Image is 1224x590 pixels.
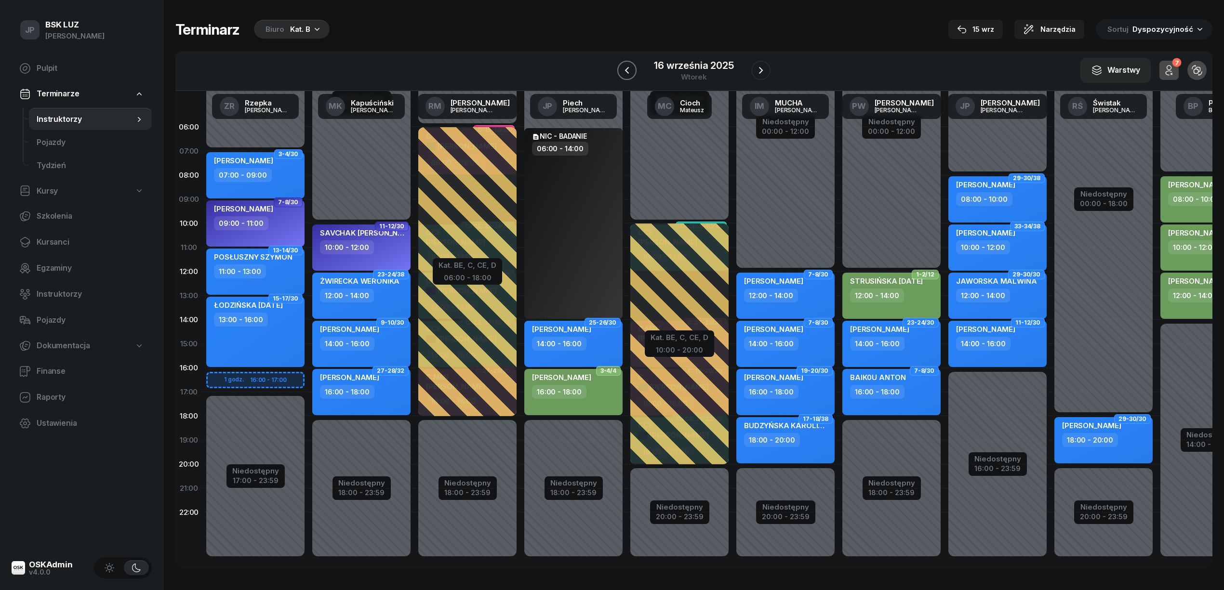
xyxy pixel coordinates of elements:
[1159,61,1179,80] button: 7
[875,107,921,113] div: [PERSON_NAME]
[956,276,1037,286] span: JAWORSKA MALWINA
[232,465,279,486] button: Niedostępny17:00 - 23:59
[212,94,299,119] a: ZRRzepka[PERSON_NAME]
[379,225,404,227] span: 11-12/30
[762,501,810,523] button: Niedostępny20:00 - 23:59
[12,257,152,280] a: Egzaminy
[175,211,202,236] div: 10:00
[981,99,1040,106] div: [PERSON_NAME]
[1118,418,1146,420] span: 29-30/30
[12,561,25,575] img: logo-xs@2x.png
[377,274,404,275] span: 23-24/38
[29,569,73,576] div: v4.0.0
[656,511,704,521] div: 20:00 - 23:59
[868,118,915,125] div: Niedostępny
[532,325,591,334] span: [PERSON_NAME]
[451,99,510,106] div: [PERSON_NAME]
[320,276,399,286] span: ŻWIRECKA WERONIKA
[175,308,202,332] div: 14:00
[532,132,587,141] div: NIC - BADANIE
[974,453,1021,474] button: Niedostępny16:00 - 23:59
[12,283,152,306] a: Instruktorzy
[1013,177,1040,179] span: 29-30/38
[680,99,704,106] div: Cioch
[320,385,374,399] div: 16:00 - 18:00
[762,125,809,135] div: 00:00 - 12:00
[875,99,934,106] div: [PERSON_NAME]
[868,125,915,135] div: 00:00 - 12:00
[444,479,491,486] div: Niedostępny
[175,260,202,284] div: 12:00
[320,373,379,382] span: [PERSON_NAME]
[444,477,491,498] button: Niedostępny18:00 - 23:59
[974,455,1021,462] div: Niedostępny
[1132,25,1193,34] span: Dyspozycyjność
[232,474,279,485] div: 17:00 - 23:59
[377,370,404,372] span: 27-28/32
[37,185,58,197] span: Kursy
[175,500,202,524] div: 22:00
[1072,102,1083,110] span: RŚ
[532,373,591,382] span: [PERSON_NAME]
[12,180,152,202] a: Kursy
[428,102,441,110] span: RM
[37,288,144,301] span: Instruktorzy
[658,102,672,110] span: MC
[957,24,994,35] div: 15 wrz
[37,365,144,378] span: Finanse
[278,201,298,203] span: 7-8/30
[12,386,152,409] a: Raporty
[974,462,1021,472] div: 16:00 - 23:59
[214,313,268,327] div: 13:00 - 16:00
[175,139,202,163] div: 07:00
[175,163,202,187] div: 08:00
[744,385,798,399] div: 16:00 - 18:00
[775,107,821,113] div: [PERSON_NAME]
[550,479,597,486] div: Niedostępny
[175,21,239,38] h1: Terminarz
[981,107,1027,113] div: [PERSON_NAME]
[45,21,105,29] div: BSK LUZ
[320,228,417,237] span: SAVCHAK [PERSON_NAME]
[656,503,704,511] div: Niedostępny
[320,337,374,351] div: 14:00 - 16:00
[12,360,152,383] a: Finanse
[907,322,934,324] span: 23-24/30
[744,337,798,351] div: 14:00 - 16:00
[175,284,202,308] div: 13:00
[1080,190,1128,197] div: Niedostępny
[245,107,291,113] div: [PERSON_NAME]
[755,102,765,110] span: IM
[852,102,866,110] span: PW
[175,380,202,404] div: 17:00
[1168,240,1222,254] div: 10:00 - 12:00
[37,136,144,149] span: Pojazdy
[744,325,803,334] span: [PERSON_NAME]
[654,61,733,70] div: 16 września 2025
[381,322,404,324] span: 9-10/30
[439,259,496,272] div: Kat. BE, C, CE, D
[320,325,379,334] span: [PERSON_NAME]
[12,309,152,332] a: Pojazdy
[530,94,617,119] a: JPPiech[PERSON_NAME]
[1014,20,1084,39] button: Narzędzia
[532,142,588,156] div: 06:00 - 14:00
[1096,19,1212,39] button: Sortuj Dyspozycyjność
[214,156,273,165] span: [PERSON_NAME]
[550,477,597,498] button: Niedostępny18:00 - 23:59
[273,249,298,251] span: 13-14/30
[1188,102,1198,110] span: BP
[850,325,909,334] span: [PERSON_NAME]
[850,373,906,382] span: BAIK0U ANTON
[338,477,385,498] button: Niedostępny18:00 - 23:59
[1091,64,1140,77] div: Warstwy
[762,503,810,511] div: Niedostępny
[868,486,915,497] div: 18:00 - 23:59
[37,210,144,223] span: Szkolenia
[175,476,202,500] div: 21:00
[589,322,616,324] span: 25-26/30
[214,216,268,230] div: 09:00 - 11:00
[868,477,915,498] button: Niedostępny18:00 - 23:59
[320,240,374,254] div: 10:00 - 12:00
[273,298,298,300] span: 15-17/30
